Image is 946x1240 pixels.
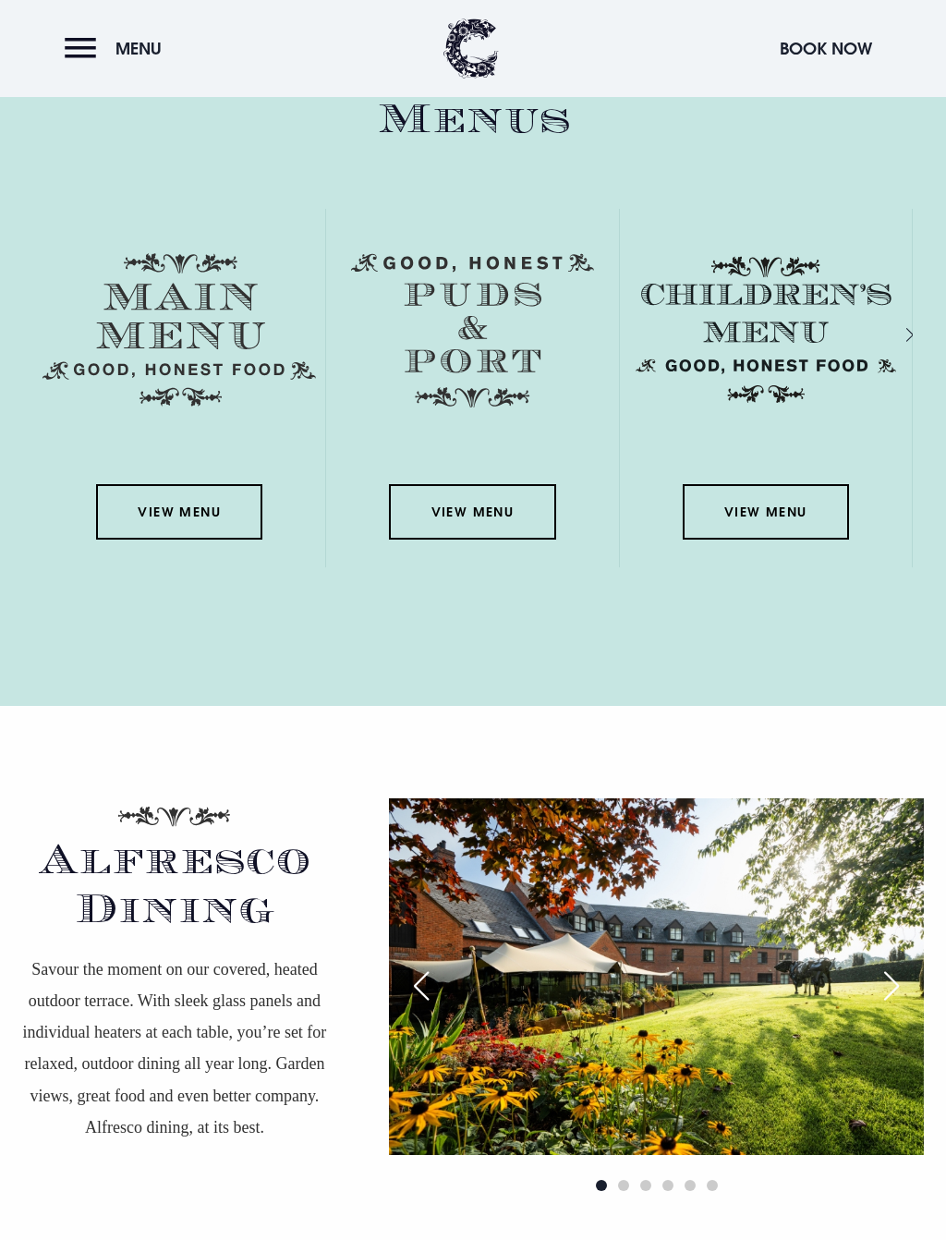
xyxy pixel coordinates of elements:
[389,484,555,540] a: View Menu
[42,253,316,407] img: Menu main menu
[707,1180,718,1191] span: Go to slide 6
[881,321,899,347] div: Next slide
[115,38,162,59] span: Menu
[770,29,881,68] button: Book Now
[629,253,903,407] img: Childrens Menu 1
[443,18,499,79] img: Clandeboye Lodge
[389,798,924,1155] img: Restaurant in Bangor Northern Ireland
[685,1180,696,1191] span: Go to slide 5
[683,484,849,540] a: View Menu
[640,1180,651,1191] span: Go to slide 3
[398,966,444,1006] div: Previous slide
[96,484,262,540] a: View Menu
[351,253,594,408] img: Menu puds and port
[662,1180,673,1191] span: Go to slide 4
[33,95,913,144] h2: Menus
[868,966,915,1006] div: Next slide
[65,29,171,68] button: Menu
[22,954,327,1143] p: Savour the moment on our covered, heated outdoor terrace. With sleek glass panels and individual ...
[618,1180,629,1191] span: Go to slide 2
[596,1180,607,1191] span: Go to slide 1
[22,852,327,934] h2: Alfresco Dining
